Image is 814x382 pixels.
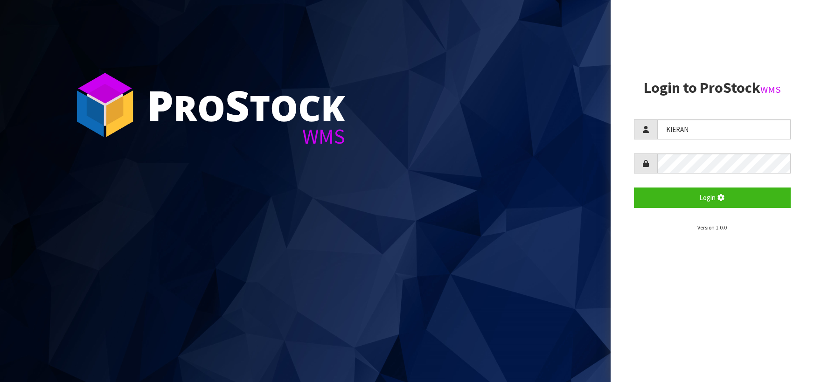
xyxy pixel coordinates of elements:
small: Version 1.0.0 [697,224,727,231]
button: Login [634,188,791,208]
div: ro tock [147,84,345,126]
input: Username [657,119,791,139]
span: P [147,76,174,133]
img: ProStock Cube [70,70,140,140]
h2: Login to ProStock [634,80,791,96]
span: S [225,76,250,133]
div: WMS [147,126,345,147]
small: WMS [760,83,781,96]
